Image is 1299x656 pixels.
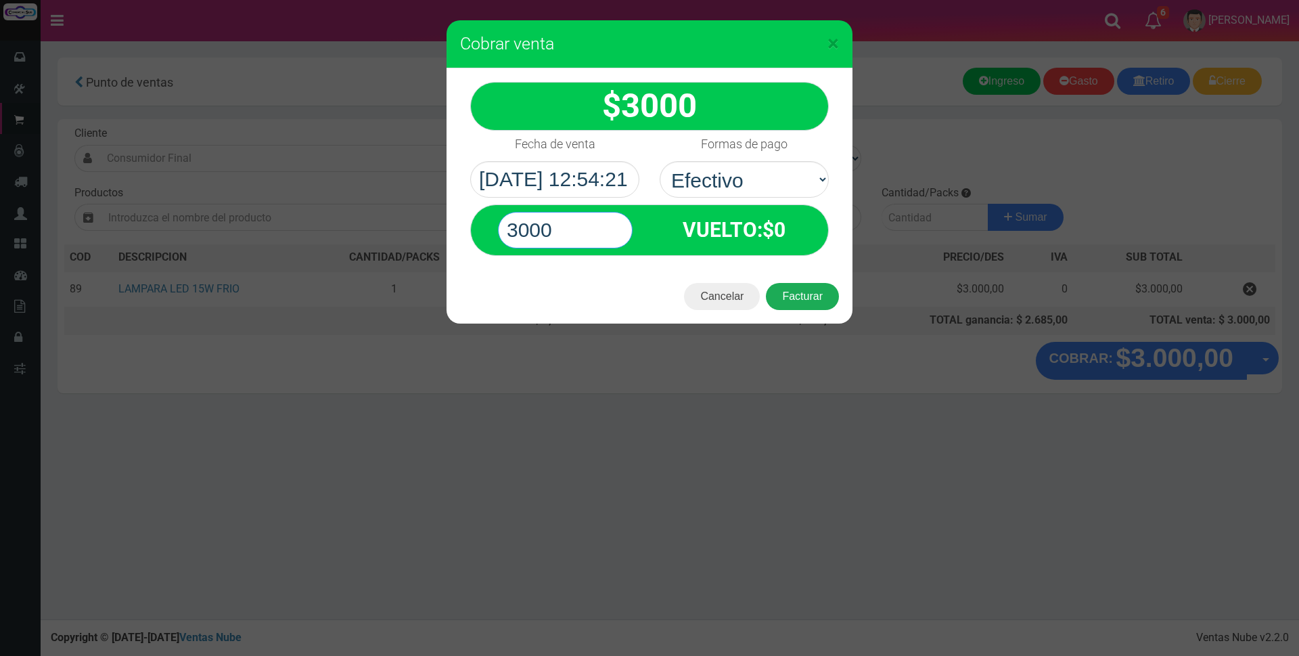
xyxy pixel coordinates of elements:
h3: Cobrar venta [460,34,839,54]
span: × [827,30,839,56]
input: Paga con [498,212,633,248]
span: 3000 [621,87,697,125]
span: VUELTO [683,218,757,242]
strong: $ [602,87,697,125]
h4: Fecha de venta [515,137,595,151]
button: Cancelar [684,283,760,310]
strong: :$ [683,218,785,242]
h4: Formas de pago [701,137,788,151]
button: Facturar [766,283,839,310]
span: 0 [774,218,785,242]
button: Close [827,32,839,54]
